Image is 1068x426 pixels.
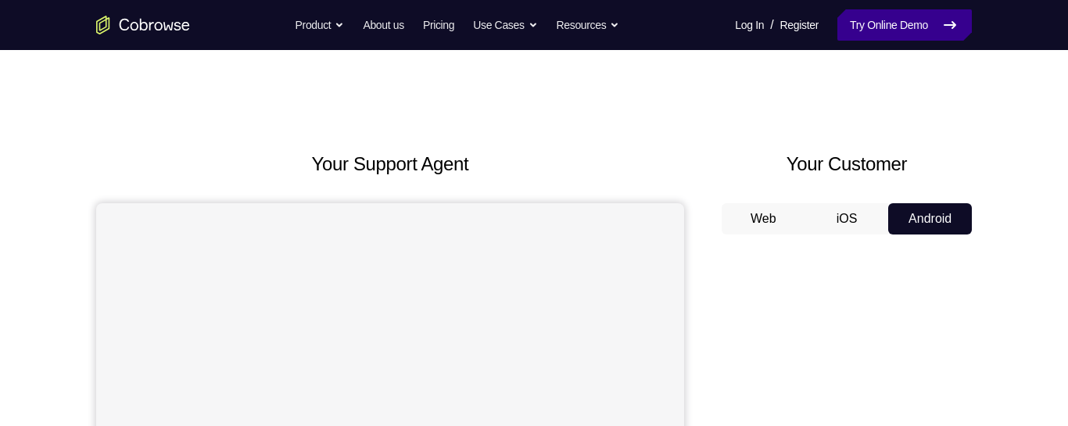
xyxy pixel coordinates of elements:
button: Use Cases [473,9,537,41]
button: Android [888,203,972,234]
a: Register [780,9,819,41]
button: Product [296,9,345,41]
a: Go to the home page [96,16,190,34]
a: Try Online Demo [837,9,972,41]
h2: Your Support Agent [96,150,684,178]
a: Pricing [423,9,454,41]
a: Log In [735,9,764,41]
a: About us [363,9,403,41]
span: / [770,16,773,34]
h2: Your Customer [722,150,972,178]
button: iOS [805,203,889,234]
button: Resources [557,9,620,41]
button: Web [722,203,805,234]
